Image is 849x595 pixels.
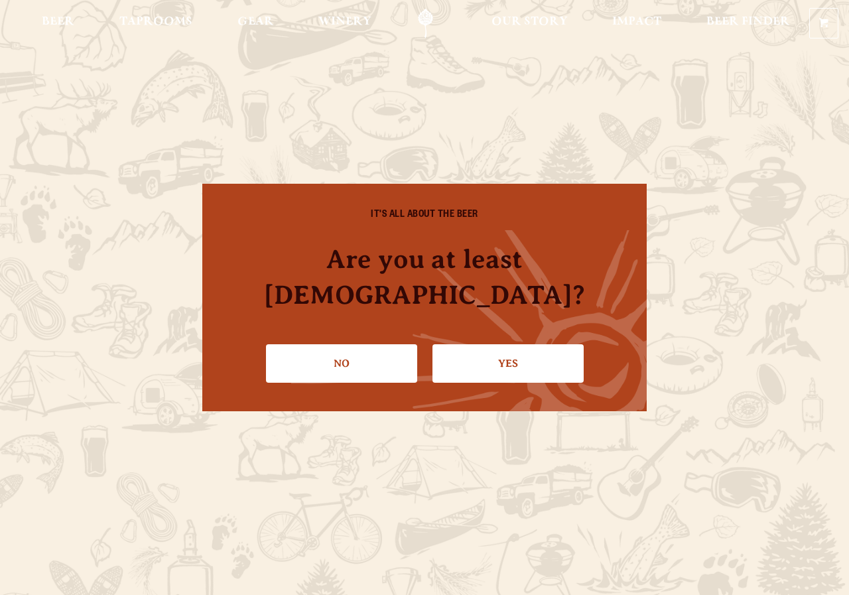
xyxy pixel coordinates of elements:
span: Winery [318,17,371,27]
a: Beer [33,9,83,38]
a: No [266,344,417,383]
h6: IT'S ALL ABOUT THE BEER [229,210,620,222]
span: Beer [42,17,74,27]
span: Impact [612,17,661,27]
a: Taprooms [111,9,201,38]
a: Our Story [483,9,576,38]
span: Beer Finder [706,17,790,27]
span: Our Story [491,17,568,27]
h4: Are you at least [DEMOGRAPHIC_DATA]? [229,241,620,312]
a: Beer Finder [698,9,799,38]
a: Winery [310,9,380,38]
span: Gear [237,17,274,27]
a: Odell Home [401,9,450,38]
a: Confirm I'm 21 or older [432,344,584,383]
a: Impact [604,9,670,38]
a: Gear [229,9,283,38]
span: Taprooms [119,17,192,27]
